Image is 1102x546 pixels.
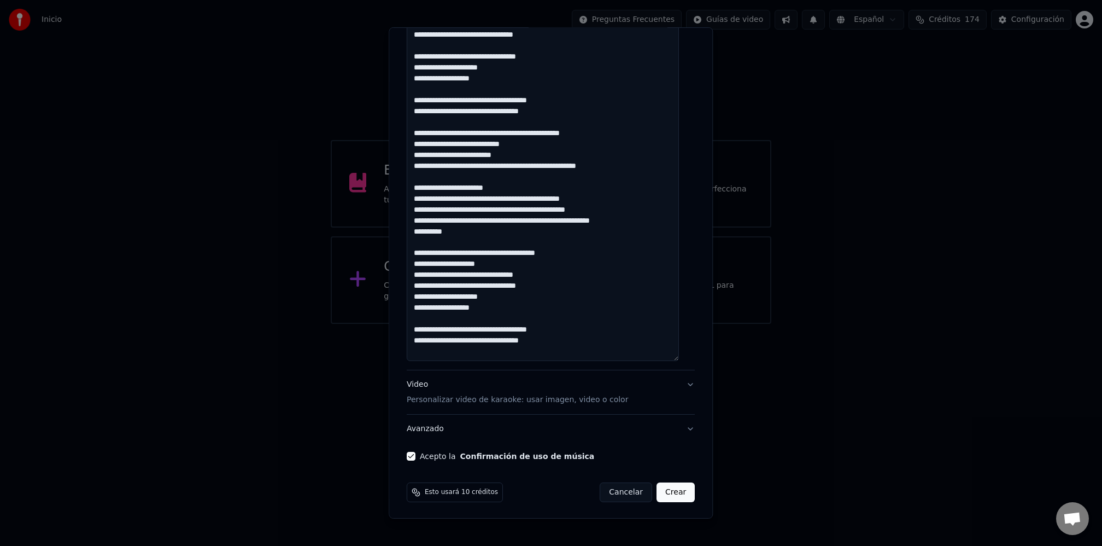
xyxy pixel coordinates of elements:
[600,483,653,502] button: Cancelar
[407,379,628,405] div: Video
[425,488,498,497] span: Esto usará 10 créditos
[407,415,695,443] button: Avanzado
[407,370,695,414] button: VideoPersonalizar video de karaoke: usar imagen, video o color
[407,394,628,405] p: Personalizar video de karaoke: usar imagen, video o color
[656,483,695,502] button: Crear
[420,452,594,460] label: Acepto la
[460,452,595,460] button: Acepto la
